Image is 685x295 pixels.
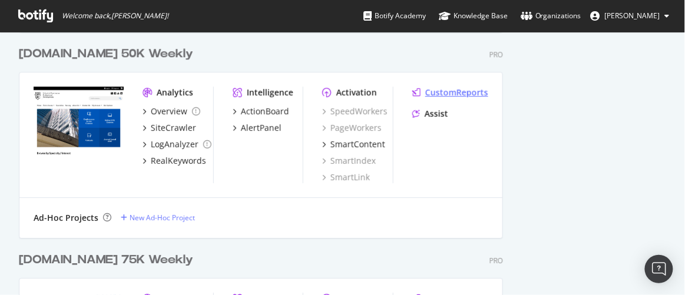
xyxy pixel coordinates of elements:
[363,10,426,22] div: Botify Academy
[489,49,503,59] div: Pro
[151,122,196,134] div: SiteCrawler
[233,105,289,117] a: ActionBoard
[130,213,195,223] div: New Ad-Hoc Project
[247,87,293,98] div: Intelligence
[322,105,388,117] a: SpeedWorkers
[151,105,187,117] div: Overview
[330,138,385,150] div: SmartContent
[157,87,193,98] div: Analytics
[34,87,124,158] img: ce.mayo.edu
[62,11,168,21] span: Welcome back, [PERSON_NAME] !
[143,155,206,167] a: RealKeywords
[412,108,448,120] a: Assist
[322,155,376,167] a: SmartIndex
[143,138,211,150] a: LogAnalyzer
[336,87,377,98] div: Activation
[645,255,673,283] div: Open Intercom Messenger
[489,256,503,266] div: Pro
[412,87,488,98] a: CustomReports
[425,87,488,98] div: CustomReports
[241,105,289,117] div: ActionBoard
[233,122,282,134] a: AlertPanel
[581,6,679,25] button: [PERSON_NAME]
[322,122,382,134] a: PageWorkers
[143,122,196,134] a: SiteCrawler
[439,10,508,22] div: Knowledge Base
[121,213,195,223] a: New Ad-Hoc Project
[34,212,98,224] div: Ad-Hoc Projects
[322,171,370,183] a: SmartLink
[605,11,660,21] span: Milosz Pekala
[19,45,198,62] a: [DOMAIN_NAME] 50K Weekly
[143,105,200,117] a: Overview
[425,108,448,120] div: Assist
[521,10,581,22] div: Organizations
[19,251,193,269] div: [DOMAIN_NAME] 75K Weekly
[151,155,206,167] div: RealKeywords
[151,138,198,150] div: LogAnalyzer
[241,122,282,134] div: AlertPanel
[19,251,198,269] a: [DOMAIN_NAME] 75K Weekly
[19,45,193,62] div: [DOMAIN_NAME] 50K Weekly
[322,138,385,150] a: SmartContent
